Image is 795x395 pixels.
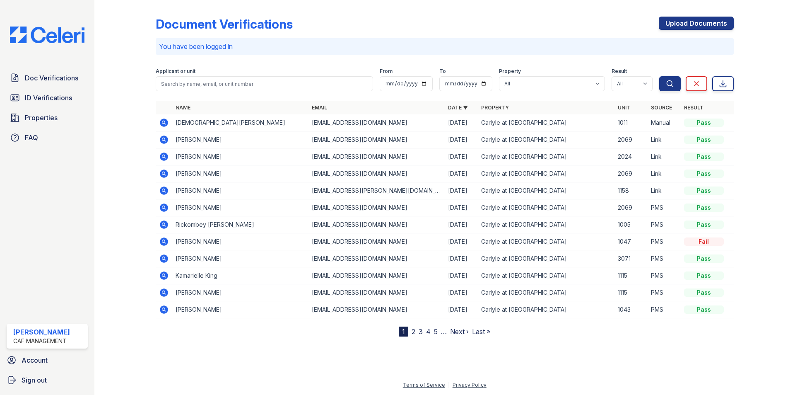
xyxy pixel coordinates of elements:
td: [EMAIL_ADDRESS][DOMAIN_NAME] [308,148,445,165]
div: 1 [399,327,408,337]
td: [PERSON_NAME] [172,199,308,216]
a: Date ▼ [448,104,468,111]
a: Terms of Service [403,382,445,388]
td: 1043 [614,301,648,318]
td: [PERSON_NAME] [172,284,308,301]
a: Upload Documents [659,17,734,30]
td: 3071 [614,250,648,267]
td: Carlyle at [GEOGRAPHIC_DATA] [478,301,614,318]
td: Carlyle at [GEOGRAPHIC_DATA] [478,233,614,250]
div: Pass [684,305,724,314]
td: PMS [648,216,681,233]
td: 1115 [614,267,648,284]
div: Pass [684,119,724,127]
td: Link [648,165,681,182]
td: Carlyle at [GEOGRAPHIC_DATA] [478,114,614,131]
td: [EMAIL_ADDRESS][DOMAIN_NAME] [308,165,445,182]
span: Sign out [22,375,47,385]
td: Carlyle at [GEOGRAPHIC_DATA] [478,131,614,148]
td: [PERSON_NAME] [172,233,308,250]
label: From [380,68,393,75]
input: Search by name, email, or unit number [156,76,373,91]
td: Rickombey [PERSON_NAME] [172,216,308,233]
a: Result [684,104,703,111]
td: [PERSON_NAME] [172,165,308,182]
div: Pass [684,136,724,144]
td: 2024 [614,148,648,165]
td: [DATE] [445,267,478,284]
label: Applicant or unit [156,68,195,75]
a: Property [481,104,509,111]
td: Link [648,131,681,148]
a: Email [312,104,327,111]
a: Privacy Policy [453,382,487,388]
label: Result [612,68,627,75]
td: [PERSON_NAME] [172,148,308,165]
div: Pass [684,221,724,229]
td: PMS [648,267,681,284]
td: [DATE] [445,233,478,250]
a: Source [651,104,672,111]
a: 2 [412,327,415,336]
td: Carlyle at [GEOGRAPHIC_DATA] [478,182,614,199]
td: Manual [648,114,681,131]
td: Carlyle at [GEOGRAPHIC_DATA] [478,267,614,284]
td: [EMAIL_ADDRESS][DOMAIN_NAME] [308,284,445,301]
a: 5 [434,327,438,336]
td: [PERSON_NAME] [172,250,308,267]
td: Carlyle at [GEOGRAPHIC_DATA] [478,148,614,165]
td: Link [648,148,681,165]
a: 3 [419,327,423,336]
td: PMS [648,284,681,301]
div: Pass [684,204,724,212]
div: Pass [684,187,724,195]
td: 1158 [614,182,648,199]
td: 1047 [614,233,648,250]
td: Carlyle at [GEOGRAPHIC_DATA] [478,250,614,267]
a: Account [3,352,91,368]
td: 2069 [614,199,648,216]
td: Carlyle at [GEOGRAPHIC_DATA] [478,199,614,216]
a: Properties [7,109,88,126]
td: [DATE] [445,148,478,165]
td: [DATE] [445,165,478,182]
td: 2069 [614,165,648,182]
div: Pass [684,254,724,263]
a: Unit [618,104,630,111]
td: [PERSON_NAME] [172,131,308,148]
label: Property [499,68,521,75]
td: Carlyle at [GEOGRAPHIC_DATA] [478,284,614,301]
td: PMS [648,233,681,250]
td: Carlyle at [GEOGRAPHIC_DATA] [478,216,614,233]
div: CAF Management [13,337,70,345]
td: [DATE] [445,301,478,318]
td: [PERSON_NAME] [172,182,308,199]
div: Pass [684,271,724,280]
td: [EMAIL_ADDRESS][DOMAIN_NAME] [308,131,445,148]
td: 2069 [614,131,648,148]
span: Doc Verifications [25,73,78,83]
td: 1005 [614,216,648,233]
p: You have been logged in [159,41,730,51]
td: [DATE] [445,199,478,216]
span: ID Verifications [25,93,72,103]
td: [EMAIL_ADDRESS][DOMAIN_NAME] [308,216,445,233]
td: 1011 [614,114,648,131]
td: [EMAIL_ADDRESS][DOMAIN_NAME] [308,114,445,131]
a: ID Verifications [7,90,88,106]
div: Pass [684,170,724,178]
td: [DATE] [445,182,478,199]
span: Properties [25,113,58,123]
td: [EMAIL_ADDRESS][DOMAIN_NAME] [308,233,445,250]
a: Sign out [3,372,91,388]
td: 1115 [614,284,648,301]
td: [DATE] [445,131,478,148]
a: Last » [472,327,490,336]
td: [EMAIL_ADDRESS][PERSON_NAME][DOMAIN_NAME] [308,182,445,199]
label: To [439,68,446,75]
div: Pass [684,288,724,297]
td: [DEMOGRAPHIC_DATA][PERSON_NAME] [172,114,308,131]
a: Next › [450,327,469,336]
div: [PERSON_NAME] [13,327,70,337]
